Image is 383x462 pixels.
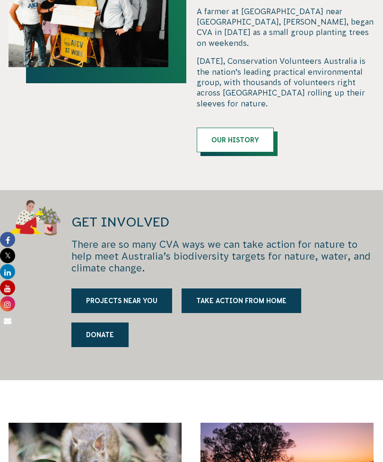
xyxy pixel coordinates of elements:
[182,289,301,314] a: Take action from home
[71,239,374,275] p: There are so many CVA ways we can take action for nature to help meet Australia’s biodiversity ta...
[71,323,129,348] a: Donate
[197,7,374,49] p: A farmer at [GEOGRAPHIC_DATA] near [GEOGRAPHIC_DATA], [PERSON_NAME], began CVA in [DATE] as a sma...
[71,289,172,314] a: Projects near you
[197,128,274,153] a: Our History
[197,56,374,109] p: [DATE], Conservation Volunteers Australia is the nation’s leading practical environmental group, ...
[71,214,374,231] h2: GET INVOLVED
